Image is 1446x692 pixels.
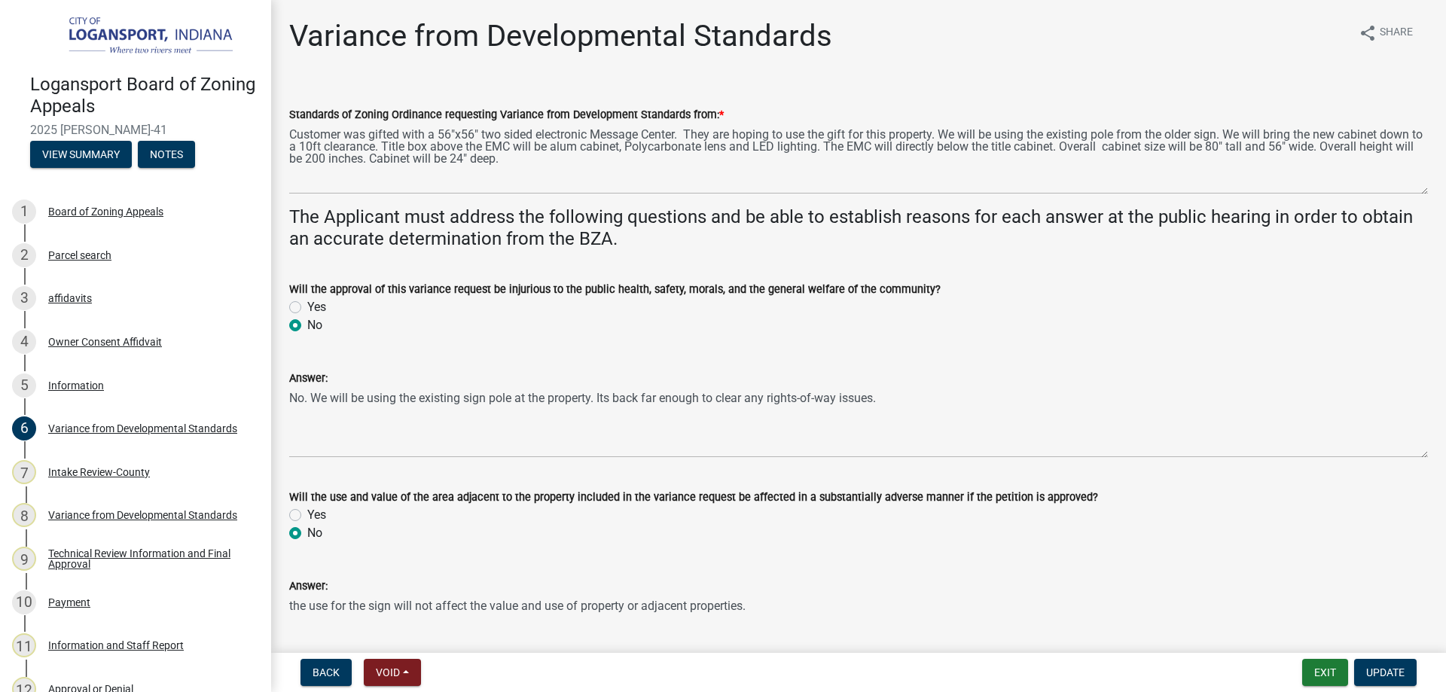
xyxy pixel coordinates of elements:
[289,18,832,54] h1: Variance from Developmental Standards
[1359,24,1377,42] i: share
[313,666,340,678] span: Back
[12,243,36,267] div: 2
[12,330,36,354] div: 4
[12,286,36,310] div: 3
[30,16,247,58] img: City of Logansport, Indiana
[12,590,36,614] div: 10
[30,123,241,137] span: 2025 [PERSON_NAME]-41
[376,666,400,678] span: Void
[289,285,941,295] label: Will the approval of this variance request be injurious to the public health, safety, morals, and...
[1380,24,1413,42] span: Share
[12,373,36,398] div: 5
[364,659,421,686] button: Void
[12,460,36,484] div: 7
[1366,666,1405,678] span: Update
[48,467,150,477] div: Intake Review-County
[289,110,724,120] label: Standards of Zoning Ordinance requesting Variance from Development Standards from:
[48,423,237,434] div: Variance from Developmental Standards
[1302,659,1348,686] button: Exit
[48,640,184,651] div: Information and Staff Report
[30,150,132,162] wm-modal-confirm: Summary
[1354,659,1417,686] button: Update
[307,298,326,316] label: Yes
[48,597,90,608] div: Payment
[48,206,163,217] div: Board of Zoning Appeals
[307,506,326,524] label: Yes
[48,548,247,569] div: Technical Review Information and Final Approval
[48,510,237,520] div: Variance from Developmental Standards
[12,416,36,441] div: 6
[48,250,111,261] div: Parcel search
[48,337,162,347] div: Owner Consent Affidvait
[289,492,1098,503] label: Will the use and value of the area adjacent to the property included in the variance request be a...
[289,581,328,592] label: Answer:
[48,293,92,303] div: affidavits
[138,150,195,162] wm-modal-confirm: Notes
[307,524,322,542] label: No
[12,547,36,571] div: 9
[300,659,352,686] button: Back
[138,141,195,168] button: Notes
[307,316,322,334] label: No
[289,206,1428,250] h4: The Applicant must address the following questions and be able to establish reasons for each answ...
[30,141,132,168] button: View Summary
[1347,18,1425,47] button: shareShare
[12,503,36,527] div: 8
[48,380,104,391] div: Information
[12,633,36,657] div: 11
[30,74,259,117] h4: Logansport Board of Zoning Appeals
[289,373,328,384] label: Answer:
[12,200,36,224] div: 1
